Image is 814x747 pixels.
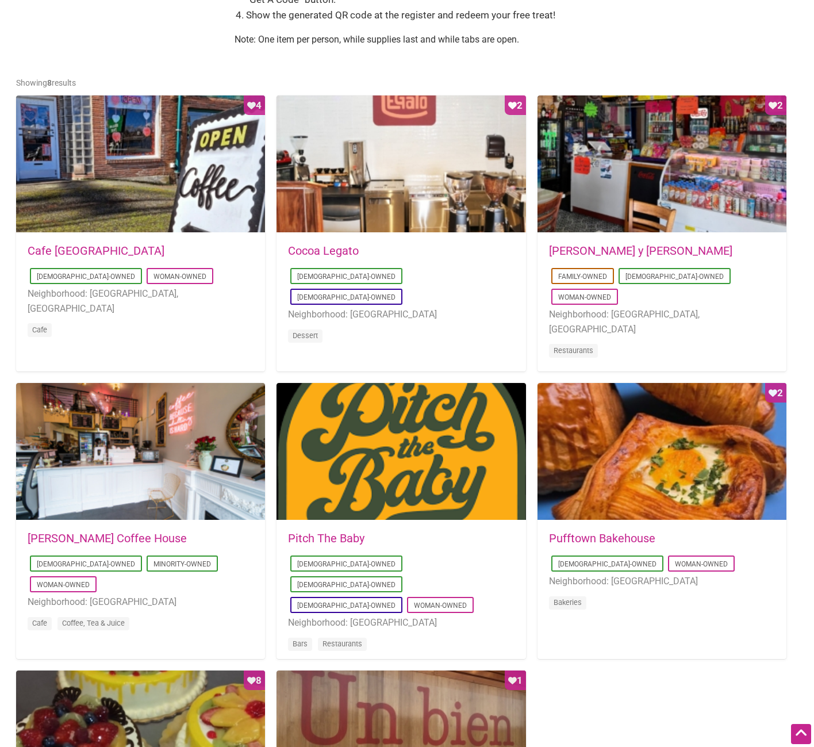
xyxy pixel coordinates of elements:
p: Note: One item per person, while supplies last and while tabs are open. [235,32,579,47]
a: Cocoa Legato [288,244,359,258]
a: Woman-Owned [675,560,728,568]
a: Family-Owned [558,273,607,281]
a: Minority-Owned [153,560,211,568]
a: [DEMOGRAPHIC_DATA]-Owned [37,560,135,568]
a: [DEMOGRAPHIC_DATA]-Owned [297,273,396,281]
div: Scroll Back to Top [791,724,811,744]
a: Pufftown Bakehouse [549,531,655,545]
a: Bakeries [554,598,582,607]
a: [PERSON_NAME] Coffee House [28,531,187,545]
li: Neighborhood: [GEOGRAPHIC_DATA] [288,615,514,630]
a: [DEMOGRAPHIC_DATA]-Owned [625,273,724,281]
li: Neighborhood: [GEOGRAPHIC_DATA] [549,574,775,589]
a: Cafe [32,619,47,627]
li: Neighborhood: [GEOGRAPHIC_DATA], [GEOGRAPHIC_DATA] [549,307,775,336]
a: Bars [293,639,308,648]
li: Neighborhood: [GEOGRAPHIC_DATA], [GEOGRAPHIC_DATA] [28,286,254,316]
a: Woman-Owned [153,273,206,281]
li: Neighborhood: [GEOGRAPHIC_DATA] [28,595,254,610]
a: [DEMOGRAPHIC_DATA]-Owned [297,602,396,610]
li: Show the generated QR code at the register and redeem your free treat! [246,7,579,23]
a: Woman-Owned [37,581,90,589]
li: Neighborhood: [GEOGRAPHIC_DATA] [288,307,514,322]
a: Restaurants [322,639,362,648]
b: 8 [47,78,52,87]
a: Cafe [32,325,47,334]
a: Restaurants [554,346,593,355]
span: Showing results [16,78,76,87]
a: [DEMOGRAPHIC_DATA]-Owned [297,581,396,589]
a: Woman-Owned [414,602,467,610]
a: Cafe [GEOGRAPHIC_DATA] [28,244,164,258]
a: [DEMOGRAPHIC_DATA]-Owned [297,560,396,568]
a: Pitch The Baby [288,531,364,545]
a: Woman-Owned [558,293,611,301]
a: Dessert [293,331,318,340]
a: Coffee, Tea & Juice [62,619,125,627]
a: [DEMOGRAPHIC_DATA]-Owned [558,560,656,568]
a: [DEMOGRAPHIC_DATA]-Owned [37,273,135,281]
a: [PERSON_NAME] y [PERSON_NAME] [549,244,732,258]
a: [DEMOGRAPHIC_DATA]-Owned [297,293,396,301]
